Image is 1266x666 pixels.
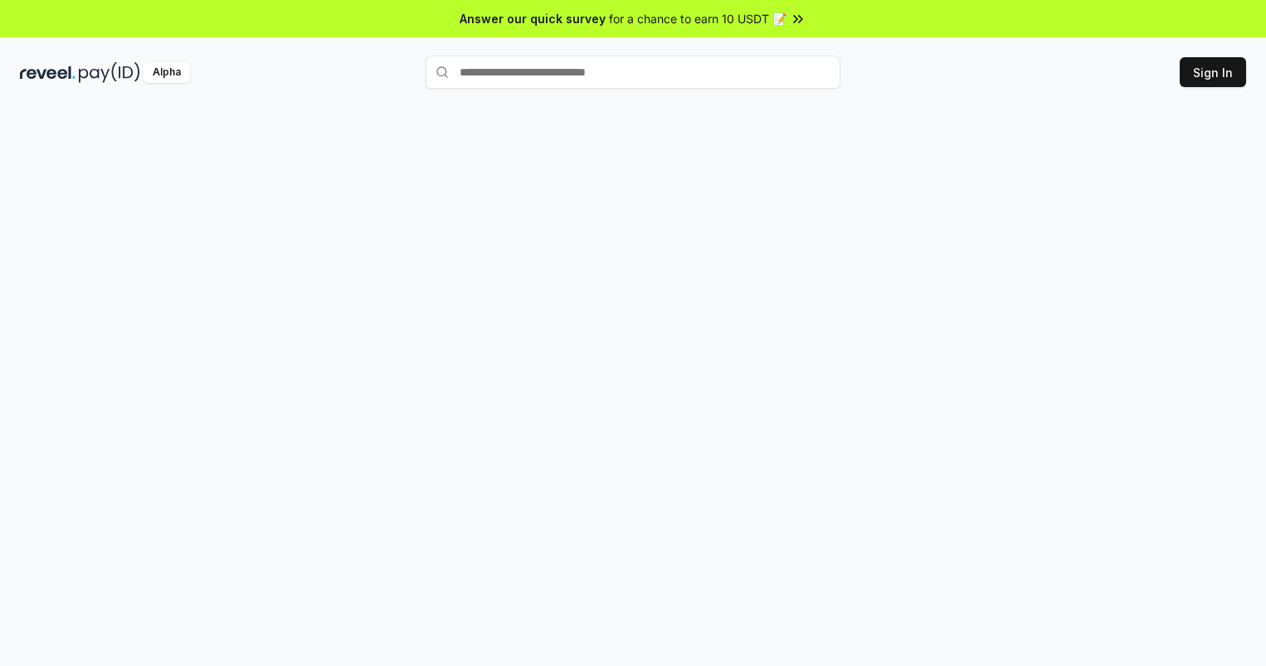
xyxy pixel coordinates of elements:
div: Alpha [144,62,190,83]
span: for a chance to earn 10 USDT 📝 [609,10,786,27]
span: Answer our quick survey [460,10,606,27]
button: Sign In [1180,57,1246,87]
img: reveel_dark [20,62,75,83]
img: pay_id [79,62,140,83]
